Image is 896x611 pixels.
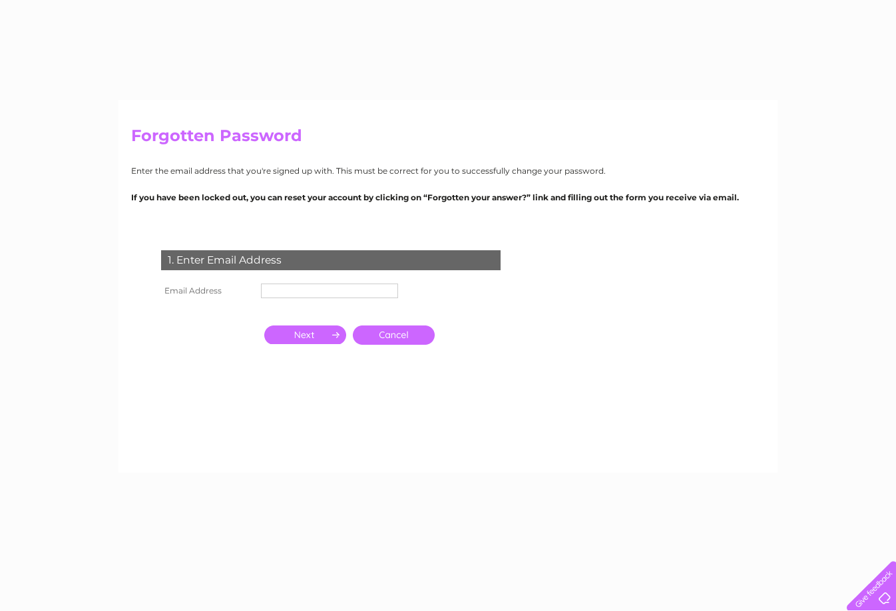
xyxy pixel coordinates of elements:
[353,325,435,345] a: Cancel
[131,126,765,152] h2: Forgotten Password
[158,280,258,302] th: Email Address
[161,250,501,270] div: 1. Enter Email Address
[131,164,765,177] p: Enter the email address that you're signed up with. This must be correct for you to successfully ...
[131,191,765,204] p: If you have been locked out, you can reset your account by clicking on “Forgotten your answer?” l...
